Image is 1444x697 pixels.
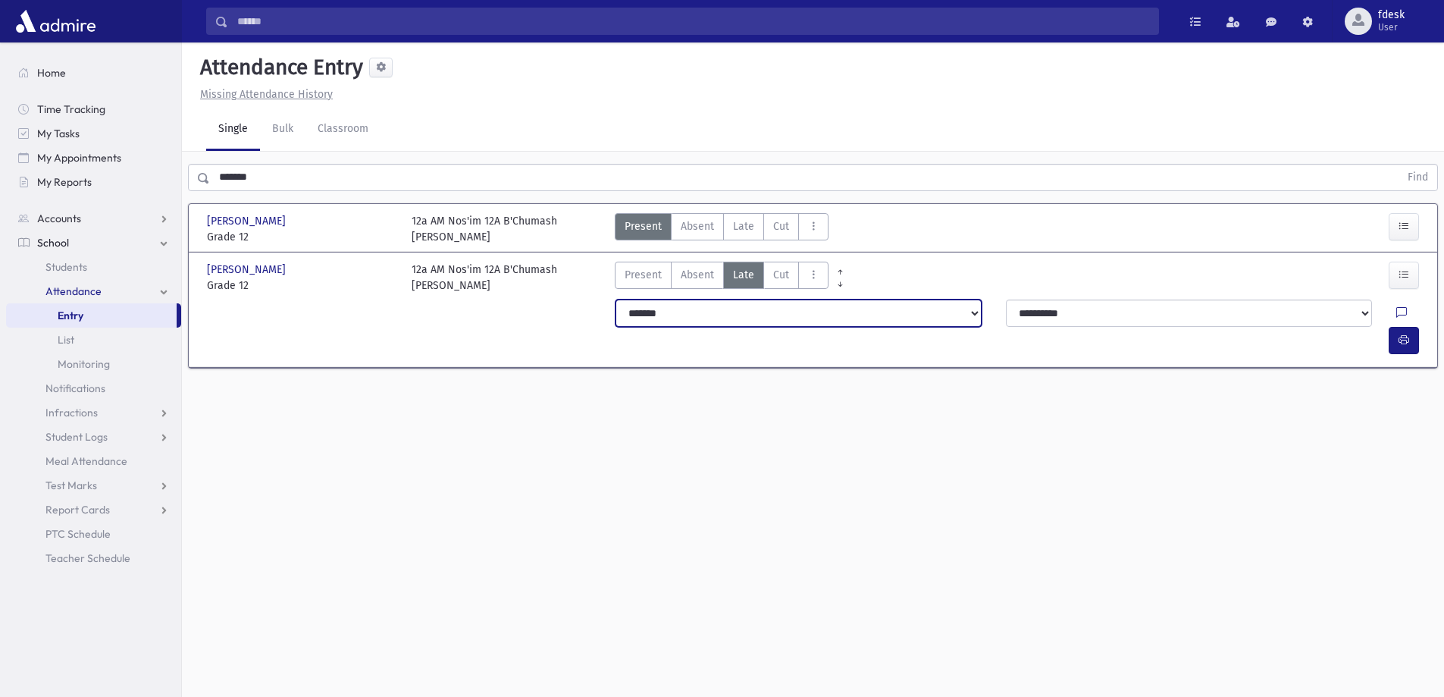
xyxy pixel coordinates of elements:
u: Missing Attendance History [200,88,333,101]
a: My Tasks [6,121,181,146]
h5: Attendance Entry [194,55,363,80]
span: Notifications [45,381,105,395]
span: Home [37,66,66,80]
span: Late [733,218,754,234]
a: Time Tracking [6,97,181,121]
a: Teacher Schedule [6,546,181,570]
span: PTC Schedule [45,527,111,541]
a: Report Cards [6,498,181,522]
span: Present [625,218,662,234]
a: Notifications [6,376,181,400]
span: [PERSON_NAME] [207,213,289,229]
a: Students [6,255,181,279]
input: Search [228,8,1158,35]
span: My Tasks [37,127,80,140]
span: Grade 12 [207,278,396,294]
span: Time Tracking [37,102,105,116]
a: Monitoring [6,352,181,376]
span: [PERSON_NAME] [207,262,289,278]
span: Teacher Schedule [45,551,130,565]
div: AttTypes [615,213,828,245]
a: Entry [6,303,177,328]
span: Grade 12 [207,229,396,245]
span: Attendance [45,284,102,298]
span: Monitoring [58,357,110,371]
span: Late [733,267,754,283]
a: Single [206,108,260,151]
span: Infractions [45,406,98,419]
span: Absent [681,267,714,283]
span: Students [45,260,87,274]
span: Meal Attendance [45,454,127,468]
a: Meal Attendance [6,449,181,473]
img: AdmirePro [12,6,99,36]
a: Attendance [6,279,181,303]
a: Home [6,61,181,85]
span: Accounts [37,212,81,225]
span: Absent [681,218,714,234]
a: Bulk [260,108,305,151]
span: Cut [773,267,789,283]
a: Student Logs [6,425,181,449]
a: List [6,328,181,352]
a: Test Marks [6,473,181,498]
span: Student Logs [45,430,108,444]
span: List [58,333,74,347]
a: PTC Schedule [6,522,181,546]
span: Present [625,267,662,283]
a: Infractions [6,400,181,425]
a: My Appointments [6,146,181,170]
a: Classroom [305,108,381,151]
span: Cut [773,218,789,234]
span: My Reports [37,175,92,189]
div: AttTypes [615,262,828,294]
span: My Appointments [37,151,121,165]
span: Test Marks [45,479,97,492]
a: Accounts [6,206,181,231]
span: fdesk [1378,9,1405,21]
span: Report Cards [45,503,110,516]
a: Missing Attendance History [194,88,333,101]
span: Entry [58,309,83,322]
div: 12a AM Nos'im 12A B'Chumash [PERSON_NAME] [412,213,557,245]
a: School [6,231,181,255]
button: Find [1399,165,1437,190]
span: School [37,236,69,250]
div: 12a AM Nos'im 12A B'Chumash [PERSON_NAME] [412,262,557,294]
span: User [1378,21,1405,33]
a: My Reports [6,170,181,194]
